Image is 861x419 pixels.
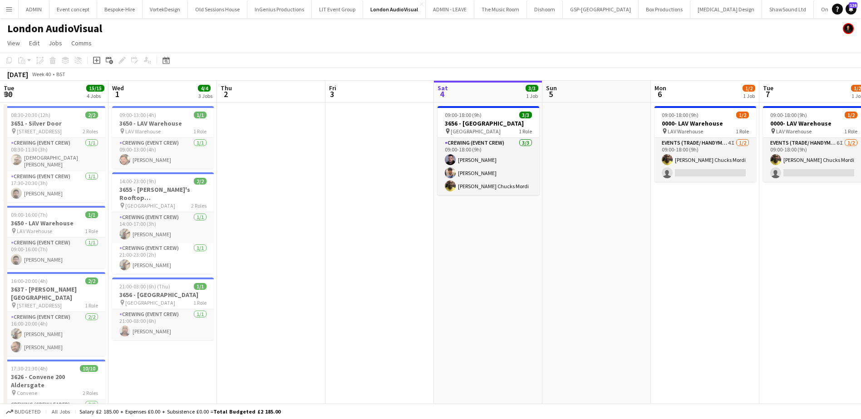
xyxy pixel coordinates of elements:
span: 2 [219,89,232,99]
h1: London AudioVisual [7,22,102,35]
span: 08:30-20:30 (12h) [11,112,50,118]
span: 17:30-21:30 (4h) [11,365,48,372]
span: 16:00-20:00 (4h) [11,278,48,284]
span: 1 [111,89,124,99]
div: Salary £2 185.00 + Expenses £0.00 + Subsistence £0.00 = [79,408,280,415]
span: LAV Warehouse [17,228,52,234]
span: 3/3 [519,112,532,118]
span: 2/2 [194,178,207,185]
span: Fri [329,84,336,92]
button: GSP-[GEOGRAPHIC_DATA] [563,0,639,18]
a: Jobs [45,37,66,49]
button: ShawSound Ltd [762,0,814,18]
div: 09:00-16:00 (7h)1/13650 - LAV Warehouse LAV Warehouse1 RoleCrewing (Event Crew)1/109:00-16:00 (7h... [4,206,105,268]
span: 3 [328,89,336,99]
span: 1 Role [193,128,207,135]
app-card-role: Crewing (Event Crew)1/108:30-11:30 (3h)[DEMOGRAPHIC_DATA][PERSON_NAME] [4,138,105,171]
span: Convene [17,390,37,396]
span: 09:00-18:00 (9h) [770,112,807,118]
div: 08:30-20:30 (12h)2/23651 - Silver Door [STREET_ADDRESS]2 RolesCrewing (Event Crew)1/108:30-11:30 ... [4,106,105,202]
span: 1/2 [845,112,857,118]
app-card-role: Events (Trade/ Handyman)4I1/209:00-18:00 (9h)[PERSON_NAME] Chucks Mordi [654,138,756,182]
span: 2 Roles [83,128,98,135]
span: 3/3 [526,85,538,92]
button: Bespoke-Hire [97,0,143,18]
div: [DATE] [7,70,28,79]
span: Edit [29,39,39,47]
span: Total Budgeted £2 185.00 [213,408,280,415]
span: LAV Warehouse [668,128,703,135]
app-user-avatar: Ash Grimmer [843,23,854,34]
button: Old Sessions House [188,0,247,18]
button: Event concept [49,0,97,18]
app-card-role: Crewing (Event Crew)2/216:00-20:00 (4h)[PERSON_NAME][PERSON_NAME] [4,312,105,356]
button: Dishoom [527,0,563,18]
span: Budgeted [15,409,41,415]
span: 1 Role [85,228,98,234]
button: LIT Event Group [312,0,363,18]
button: ADMIN - LEAVE [426,0,474,18]
app-card-role: Crewing (Event Crew)1/117:30-20:30 (3h)[PERSON_NAME] [4,171,105,202]
app-job-card: 09:00-18:00 (9h)1/20000- LAV Warehouse LAV Warehouse1 RoleEvents (Trade/ Handyman)4I1/209:00-18:0... [654,106,756,182]
span: [STREET_ADDRESS] [17,128,62,135]
h3: 3637 - [PERSON_NAME][GEOGRAPHIC_DATA] [4,285,105,302]
span: 1 Role [85,302,98,309]
a: Edit [25,37,43,49]
span: 09:00-16:00 (7h) [11,211,48,218]
div: 09:00-13:00 (4h)1/13650 - LAV Warehouse LAV Warehouse1 RoleCrewing (Event Crew)1/109:00-13:00 (4h... [112,106,214,169]
span: 1 Role [519,128,532,135]
span: 21:00-03:00 (6h) (Thu) [119,283,170,290]
span: All jobs [50,408,72,415]
span: 6 [653,89,666,99]
app-job-card: 21:00-03:00 (6h) (Thu)1/13656 - [GEOGRAPHIC_DATA] [GEOGRAPHIC_DATA]1 RoleCrewing (Event Crew)1/12... [112,278,214,340]
span: [GEOGRAPHIC_DATA] [125,202,175,209]
h3: 3650 - LAV Warehouse [4,219,105,227]
div: 14:00-23:00 (9h)2/23655 - [PERSON_NAME]'s Rooftop [GEOGRAPHIC_DATA] [GEOGRAPHIC_DATA]2 RolesCrewi... [112,172,214,274]
span: [STREET_ADDRESS] [17,302,62,309]
a: Comms [68,37,95,49]
div: 16:00-20:00 (4h)2/23637 - [PERSON_NAME][GEOGRAPHIC_DATA] [STREET_ADDRESS]1 RoleCrewing (Event Cre... [4,272,105,356]
button: The Music Room [474,0,527,18]
span: 1/2 [743,85,755,92]
h3: 3656 - [GEOGRAPHIC_DATA] [438,119,539,127]
span: 1 Role [736,128,749,135]
span: Thu [221,84,232,92]
app-card-role: Crewing (Event Crew)1/121:00-03:00 (6h)[PERSON_NAME] [112,309,214,340]
span: View [7,39,20,47]
span: 30 [2,89,14,99]
button: London AudioVisual [363,0,426,18]
span: 1 Role [193,299,207,306]
span: Jobs [49,39,62,47]
span: LAV Warehouse [776,128,812,135]
span: Tue [763,84,773,92]
span: 09:00-18:00 (9h) [662,112,699,118]
app-card-role: Crewing (Event Crew)1/114:00-17:00 (3h)[PERSON_NAME] [112,212,214,243]
span: 2/2 [85,112,98,118]
app-card-role: Crewing (Event Crew)3/309:00-18:00 (9h)[PERSON_NAME][PERSON_NAME][PERSON_NAME] Chucks Mordi [438,138,539,195]
h3: 3651 - Silver Door [4,119,105,127]
span: 1 Role [844,128,857,135]
app-job-card: 09:00-18:00 (9h)3/33656 - [GEOGRAPHIC_DATA] [GEOGRAPHIC_DATA]1 RoleCrewing (Event Crew)3/309:00-1... [438,106,539,195]
span: Week 40 [30,71,53,78]
button: Budgeted [5,407,42,417]
span: Comms [71,39,92,47]
span: 5 [545,89,557,99]
span: Sat [438,84,448,92]
span: 4/4 [198,85,211,92]
span: 14:00-23:00 (9h) [119,178,156,185]
span: Mon [654,84,666,92]
div: BST [56,71,65,78]
span: 1/1 [194,283,207,290]
span: 10/10 [80,365,98,372]
app-card-role: Crewing (Event Crew)1/109:00-13:00 (4h)[PERSON_NAME] [112,138,214,169]
h3: 3650 - LAV Warehouse [112,119,214,127]
span: Tue [4,84,14,92]
app-card-role: Crewing (Event Crew)1/121:00-23:00 (2h)[PERSON_NAME] [112,243,214,274]
button: Box Productions [639,0,690,18]
span: 1/2 [736,112,749,118]
div: 1 Job [743,93,755,99]
span: 2/2 [85,278,98,284]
